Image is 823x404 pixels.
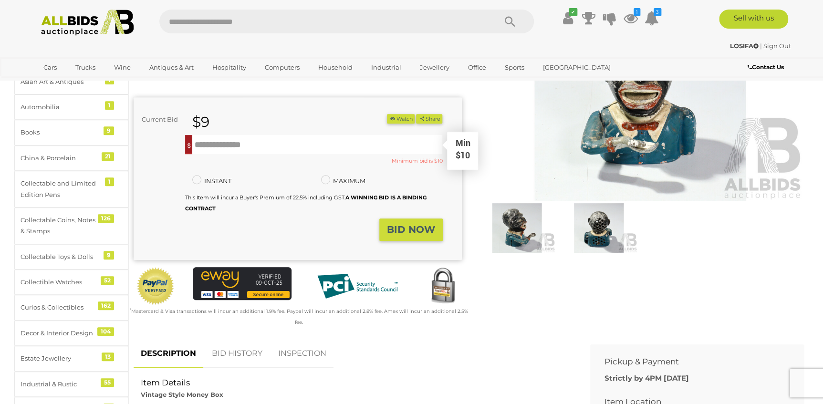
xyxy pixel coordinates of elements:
a: ✔ [561,10,575,27]
a: Antiques & Art [143,60,200,75]
div: Estate Jewellery [21,353,99,364]
div: Collectible Watches [21,277,99,288]
a: Hospitality [206,60,252,75]
a: Cars [37,60,63,75]
a: Wine [108,60,137,75]
div: China & Porcelain [21,153,99,164]
div: Collectable Coins, Notes & Stamps [21,215,99,237]
div: 52 [101,276,114,285]
small: Minimum bid is $10 [391,156,442,166]
small: This Item will incur a Buyer's Premium of 22.5% including GST. [185,194,427,212]
div: 162 [98,301,114,310]
a: Contact Us [747,62,786,73]
div: Automobilia [21,102,99,113]
img: PCI DSS compliant [310,267,405,305]
button: Search [486,10,534,33]
img: Secured by Rapid SSL [424,267,462,305]
a: Sports [499,60,531,75]
div: 9 [104,251,114,259]
a: DESCRIPTION [134,340,203,368]
a: LOSIFA [730,42,760,50]
a: Collectable Coins, Notes & Stamps 126 [14,207,128,244]
div: 1 [105,177,114,186]
div: Curios & Collectibles [21,302,99,313]
a: Asian Art & Antiques 1 [14,69,128,94]
a: Sign Out [763,42,791,50]
a: 3 [645,10,659,27]
button: Share [416,114,442,124]
a: Estate Jewellery 13 [14,346,128,371]
button: Watch [387,114,415,124]
div: 9 [104,126,114,135]
a: BID HISTORY [205,340,270,368]
div: Books [21,127,99,138]
a: Curios & Collectibles 162 [14,295,128,320]
strong: $9 [192,113,209,131]
a: Collectable and Limited Edition Pens 1 [14,171,128,207]
a: INSPECTION [271,340,333,368]
div: Asian Art & Antiques [21,76,99,87]
a: Collectable Toys & Dolls 9 [14,244,128,269]
div: Collectable Toys & Dolls [21,251,99,262]
a: Automobilia 1 [14,94,128,120]
img: Vintage Style Money Box [560,203,637,253]
a: Sell with us [719,10,788,29]
b: Contact Us [747,63,783,71]
div: 126 [98,214,114,223]
div: Min $10 [448,137,477,168]
div: Current Bid [134,114,185,125]
a: China & Porcelain 21 [14,145,128,171]
b: Strictly by 4PM [DATE] [604,373,689,383]
img: Vintage Style Money Box [479,203,556,253]
div: Industrial & Rustic [21,379,99,390]
a: Computers [259,60,306,75]
strong: Vintage Style Money Box [141,391,223,398]
a: Collectible Watches 52 [14,269,128,295]
i: 3 [654,8,661,16]
div: 13 [102,352,114,361]
h2: Pickup & Payment [604,357,775,366]
a: Industrial [365,60,407,75]
a: Trucks [69,60,102,75]
h2: Item Details [141,378,569,387]
li: Watch this item [387,114,415,124]
label: INSTANT [192,176,231,186]
a: Industrial & Rustic 55 [14,372,128,397]
a: [GEOGRAPHIC_DATA] [537,60,617,75]
div: 55 [101,378,114,387]
div: Collectable and Limited Edition Pens [21,178,99,200]
a: Office [462,60,492,75]
i: ✔ [569,8,577,16]
a: 1 [624,10,638,27]
div: Decor & Interior Design [21,328,99,339]
div: 104 [97,327,114,336]
img: Official PayPal Seal [136,267,175,305]
label: MAXIMUM [321,176,365,186]
img: eWAY Payment Gateway [193,267,292,300]
strong: BID NOW [387,224,435,235]
a: Jewellery [414,60,456,75]
div: 21 [102,152,114,161]
a: Decor & Interior Design 104 [14,321,128,346]
i: 1 [634,8,640,16]
span: | [760,42,762,50]
small: Mastercard & Visa transactions will incur an additional 1.9% fee. Paypal will incur an additional... [130,308,468,325]
strong: LOSIFA [730,42,759,50]
img: Allbids.com.au [36,10,139,36]
button: BID NOW [379,218,443,241]
a: Household [312,60,359,75]
div: 1 [105,101,114,110]
b: A WINNING BID IS A BINDING CONTRACT [185,194,427,212]
a: Books 9 [14,120,128,145]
